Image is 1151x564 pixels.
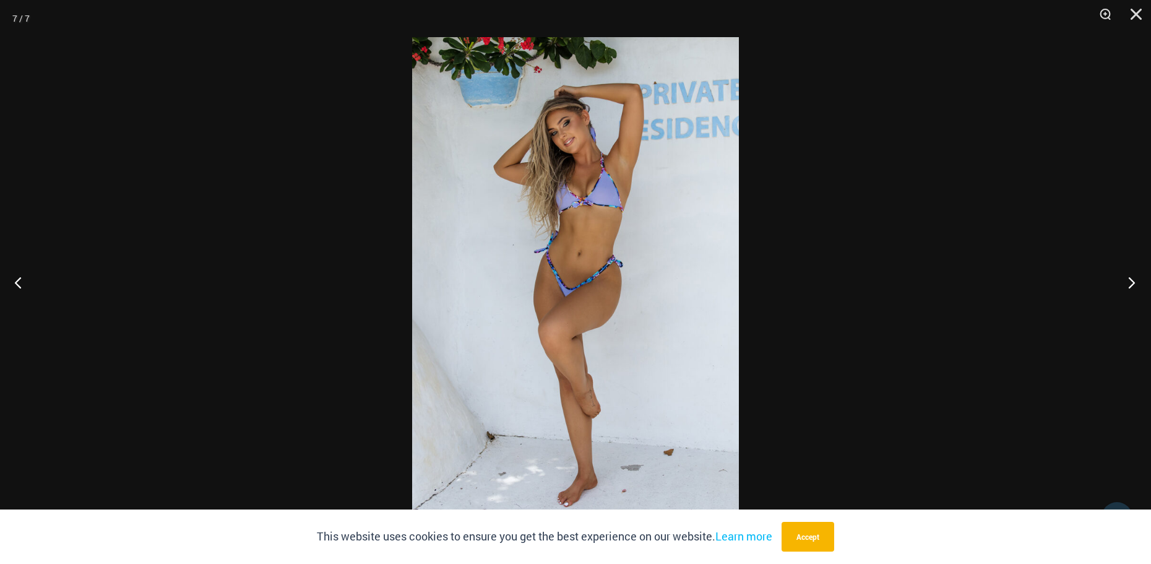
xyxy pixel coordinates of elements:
[412,37,739,527] img: Havana Club Purple Multi 321 Top 478 Bottom 02
[317,527,772,546] p: This website uses cookies to ensure you get the best experience on our website.
[715,529,772,544] a: Learn more
[1105,251,1151,313] button: Next
[12,9,30,28] div: 7 / 7
[782,522,834,552] button: Accept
